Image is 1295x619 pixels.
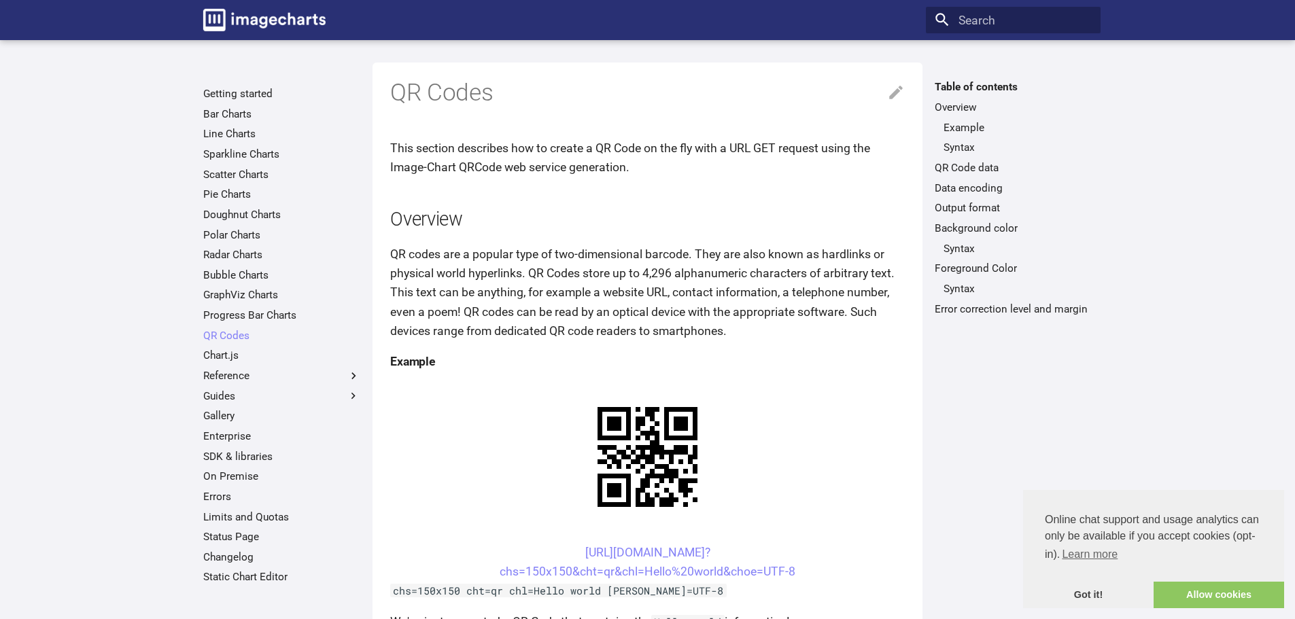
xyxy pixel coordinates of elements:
a: Foreground Color [935,262,1092,275]
h4: Example [390,352,905,371]
a: Output format [935,201,1092,215]
a: Example [944,121,1092,135]
a: QR Codes [203,329,360,342]
h2: Overview [390,207,905,233]
p: QR codes are a popular type of two-dimensional barcode. They are also known as hardlinks or physi... [390,245,905,340]
a: Polar Charts [203,228,360,242]
a: Line Charts [203,127,360,141]
a: Gallery [203,409,360,423]
a: Image-Charts documentation [197,3,332,37]
img: chart [574,383,721,531]
a: Data encoding [935,181,1092,195]
a: On Premise [203,470,360,483]
nav: Foreground Color [935,282,1092,296]
a: learn more about cookies [1060,544,1120,565]
a: Enterprise [203,429,360,443]
p: This section describes how to create a QR Code on the fly with a URL GET request using the Image-... [390,139,905,177]
div: cookieconsent [1023,490,1284,608]
code: chs=150x150 cht=qr chl=Hello world [PERSON_NAME]=UTF-8 [390,584,727,597]
a: Background color [935,222,1092,235]
a: Status Page [203,530,360,544]
label: Reference [203,369,360,383]
a: Doughnut Charts [203,208,360,222]
img: logo [203,9,326,31]
a: Sparkline Charts [203,147,360,161]
input: Search [926,7,1101,34]
nav: Overview [935,121,1092,155]
label: Guides [203,389,360,403]
a: Progress Bar Charts [203,308,360,322]
a: dismiss cookie message [1023,582,1154,609]
a: Error correction level and margin [935,302,1092,316]
a: QR Code data [935,161,1092,175]
a: Syntax [944,141,1092,154]
a: Bubble Charts [203,268,360,282]
a: Overview [935,101,1092,114]
a: Chart.js [203,349,360,362]
a: Syntax [944,282,1092,296]
h1: QR Codes [390,77,905,109]
a: SDK & libraries [203,450,360,463]
nav: Table of contents [926,80,1101,315]
a: allow cookies [1154,582,1284,609]
a: GraphViz Charts [203,288,360,302]
a: Radar Charts [203,248,360,262]
a: Pie Charts [203,188,360,201]
a: Limits and Quotas [203,510,360,524]
a: Changelog [203,550,360,564]
span: Online chat support and usage analytics can only be available if you accept cookies (opt-in). [1045,512,1262,565]
a: Scatter Charts [203,168,360,181]
a: Bar Charts [203,107,360,121]
a: [URL][DOMAIN_NAME]?chs=150x150&cht=qr&chl=Hello%20world&choe=UTF-8 [500,546,795,578]
a: Getting started [203,87,360,101]
a: Static Chart Editor [203,570,360,584]
a: Syntax [944,242,1092,255]
label: Table of contents [926,80,1101,94]
a: Errors [203,490,360,503]
nav: Background color [935,242,1092,255]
